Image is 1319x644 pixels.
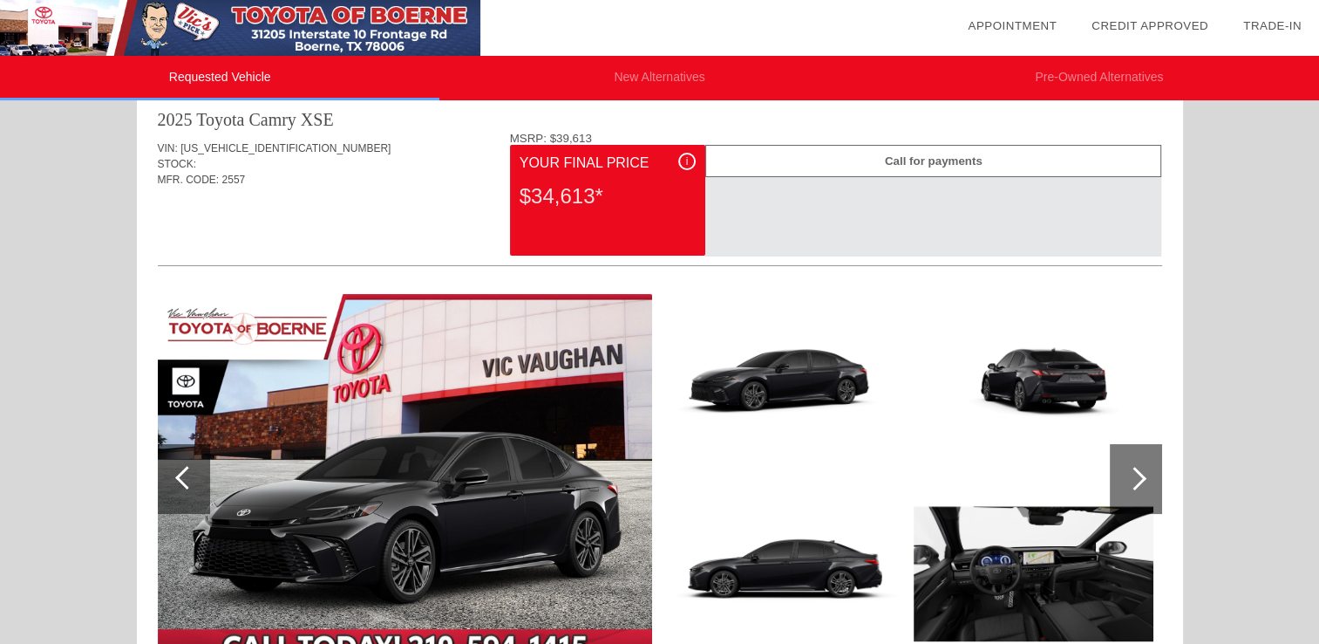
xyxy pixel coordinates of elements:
a: Appointment [968,19,1057,32]
span: [US_VEHICLE_IDENTIFICATION_NUMBER] [180,142,391,154]
img: 2.jpg [665,294,905,474]
span: VIN: [158,142,178,154]
div: $34,613* [520,174,696,219]
span: 2557 [222,174,246,186]
a: Trade-In [1243,19,1302,32]
div: Your Final Price [520,153,696,174]
span: i [686,155,689,168]
a: Credit Approved [1091,19,1208,32]
li: Pre-Owned Alternatives [880,56,1319,100]
span: MFR. CODE: [158,174,220,186]
div: Quoted on [DATE] 11:08:17 AM [158,214,1162,242]
div: 2025 Toyota Camry [158,107,296,132]
div: XSE [301,107,334,132]
div: MSRP: $39,613 [510,132,1162,145]
li: New Alternatives [439,56,879,100]
img: 4.jpg [914,294,1153,474]
div: Call for payments [705,145,1161,177]
span: STOCK: [158,158,196,170]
